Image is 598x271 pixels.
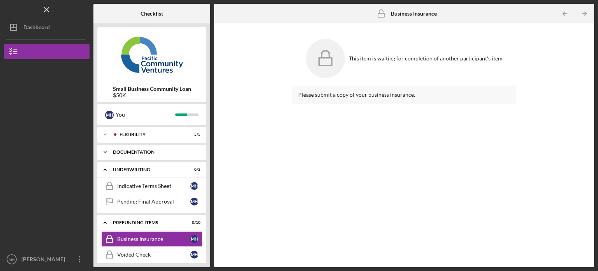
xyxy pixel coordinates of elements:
div: Documentation [113,150,197,154]
a: Business InsuranceMH [101,231,202,247]
div: M H [190,251,198,259]
a: Pending Final ApprovalMH [101,194,202,209]
div: M H [190,198,198,205]
b: Checklist [141,11,163,17]
div: Business Insurance [117,236,190,242]
div: Underwriting [113,167,181,172]
img: Product logo [97,31,206,78]
a: Voided CheckMH [101,247,202,262]
div: 0 / 10 [186,220,201,225]
div: M H [105,111,114,119]
text: MH [9,257,15,262]
div: Voided Check [117,252,190,258]
b: Small Business Community Loan [113,86,191,92]
div: You [116,108,175,121]
div: Prefunding Items [113,220,181,225]
div: Indicative Terms Sheet [117,183,190,189]
div: M H [190,182,198,190]
div: Eligibility [120,132,181,137]
div: M H [190,235,198,243]
button: Dashboard [4,19,90,35]
div: Pending Final Approval [117,198,190,205]
div: Please submit a copy of your business insurance. [298,92,510,98]
div: This item is waiting for completion of another participant's item [349,55,503,62]
div: Dashboard [23,19,50,37]
div: 0 / 2 [186,167,201,172]
button: MH[PERSON_NAME] [4,252,90,267]
div: 5 / 5 [186,132,201,137]
div: $50K [113,92,191,98]
div: [PERSON_NAME] [19,252,70,269]
a: Indicative Terms SheetMH [101,178,202,194]
b: Business Insurance [391,11,437,17]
